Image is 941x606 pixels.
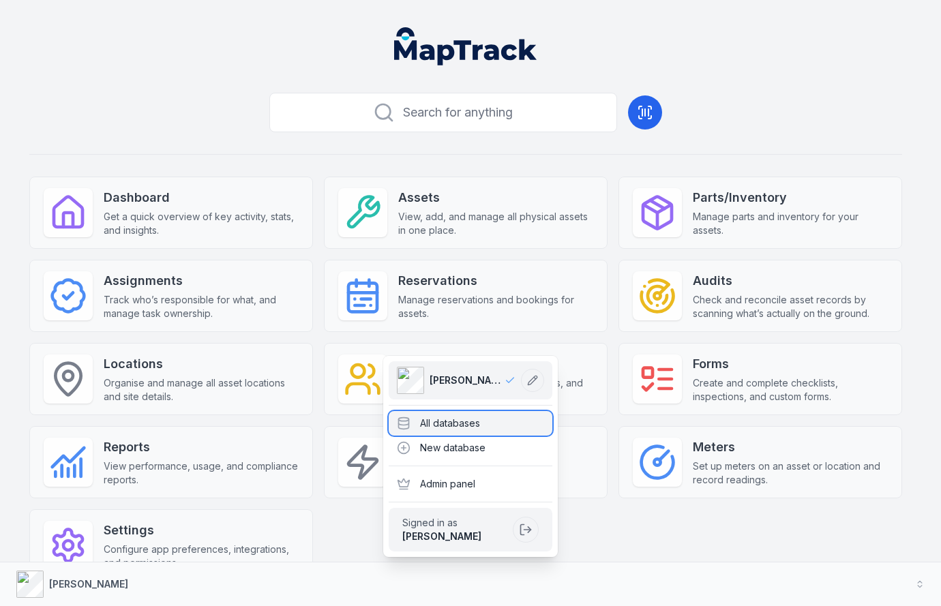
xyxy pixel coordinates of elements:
div: [PERSON_NAME] [383,356,558,557]
span: Signed in as [402,516,507,530]
strong: [PERSON_NAME] [402,530,481,542]
div: Admin panel [389,472,552,496]
strong: [PERSON_NAME] [49,578,128,590]
div: All databases [389,411,552,436]
div: New database [389,436,552,460]
span: [PERSON_NAME] [430,374,505,387]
